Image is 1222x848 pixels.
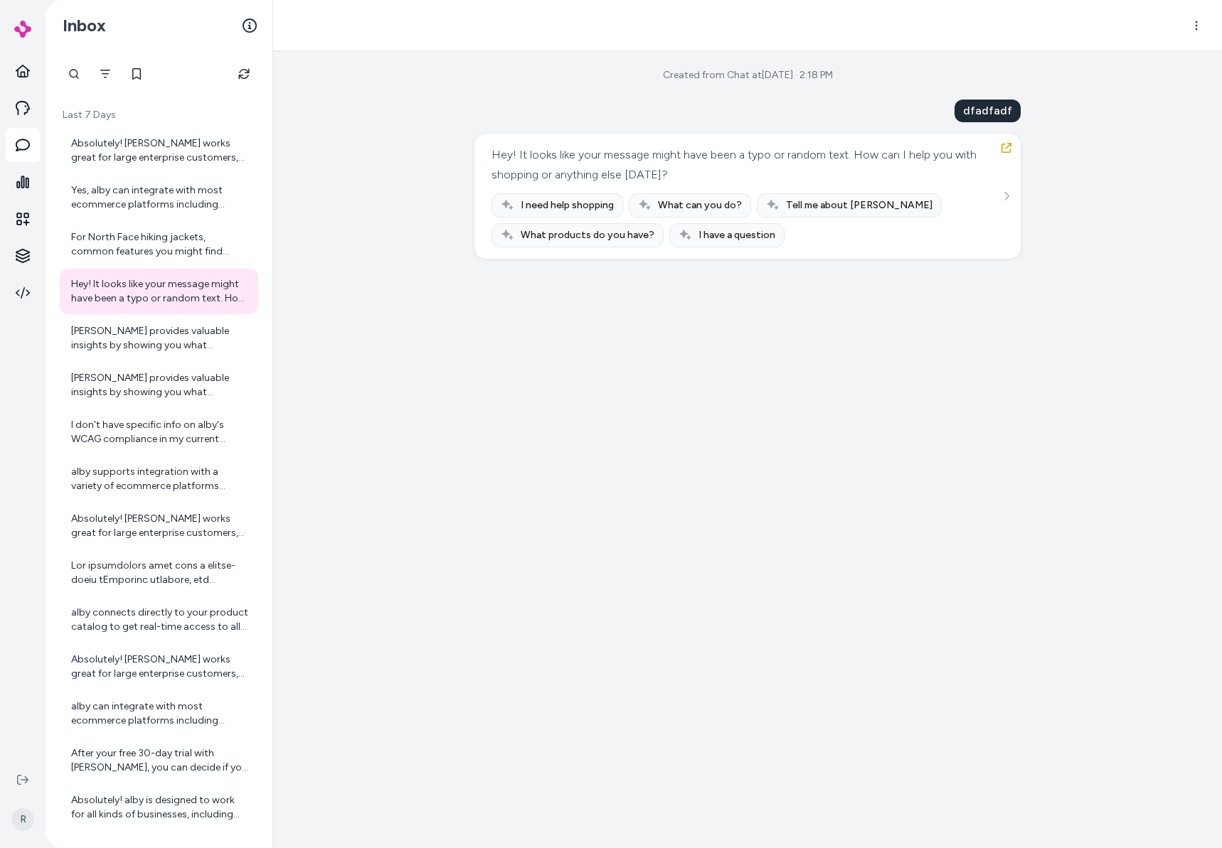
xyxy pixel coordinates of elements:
[492,145,1000,185] div: Hey! It looks like your message might have been a typo or random text. How can I help you with sh...
[60,785,258,830] a: Absolutely! alby is designed to work for all kinds of businesses, including large enterprise cust...
[71,465,250,493] div: alby supports integration with a variety of ecommerce platforms including Shopify, BigCommerce, a...
[60,691,258,736] a: alby can integrate with most ecommerce platforms including custom platforms. So yes, it can work ...
[63,15,106,36] h2: Inbox
[60,222,258,267] a: For North Face hiking jackets, common features you might find include: - Waterproof and breathabl...
[71,277,250,306] div: Hey! It looks like your message might have been a typo or random text. How can I help you with sh...
[60,597,258,643] a: alby connects directly to your product catalog to get real-time access to all your product info. ...
[60,128,258,173] a: Absolutely! [PERSON_NAME] works great for large enterprise customers, including Fortune 500 compa...
[955,100,1021,122] div: dfadfadf
[71,136,250,165] div: Absolutely! [PERSON_NAME] works great for large enterprise customers, including Fortune 500 compa...
[521,228,654,242] span: What products do you have?
[658,198,742,213] span: What can you do?
[60,456,258,502] a: alby supports integration with a variety of ecommerce platforms including Shopify, BigCommerce, a...
[663,68,833,82] div: Created from Chat at [DATE] · 2:18 PM
[71,699,250,728] div: alby can integrate with most ecommerce platforms including custom platforms. So yes, it can work ...
[71,324,250,353] div: [PERSON_NAME] provides valuable insights by showing you what questions your customers are asking....
[60,108,258,122] p: Last 7 Days
[71,183,250,212] div: Yes, alby can integrate with most ecommerce platforms including custom platforms. So it doesn't h...
[60,550,258,596] a: Lor ipsumdolors amet cons a elitse-doeiu tEmporinc utlabore, etd magnaal enimadmin veniamqu n exe...
[60,363,258,408] a: [PERSON_NAME] provides valuable insights by showing you what questions your customers are asking....
[71,512,250,540] div: Absolutely! [PERSON_NAME] works great for large enterprise customers, including Fortune 500 compa...
[9,797,37,842] button: R
[230,60,258,88] button: Refresh
[60,738,258,783] a: After your free 30-day trial with [PERSON_NAME], you can decide if you want to continue using the...
[71,793,250,822] div: Absolutely! alby is designed to work for all kinds of businesses, including large enterprise cust...
[521,198,614,213] span: I need help shopping
[998,188,1015,205] button: See more
[60,175,258,220] a: Yes, alby can integrate with most ecommerce platforms including custom platforms. So it doesn't h...
[60,503,258,549] a: Absolutely! [PERSON_NAME] works great for large enterprise customers, including Fortune 500 compa...
[60,269,258,314] a: Hey! It looks like your message might have been a typo or random text. How can I help you with sh...
[91,60,119,88] button: Filter
[60,316,258,361] a: [PERSON_NAME] provides valuable insights by showing you what questions your customers are asking....
[71,606,250,634] div: alby connects directly to your product catalog to get real-time access to all your product info. ...
[698,228,775,242] span: I have a question
[786,198,933,213] span: Tell me about [PERSON_NAME]
[60,644,258,689] a: Absolutely! [PERSON_NAME] works great for large enterprise customers, including Fortune 500 compa...
[71,371,250,399] div: [PERSON_NAME] provides valuable insights by showing you what questions your customers are asking....
[60,409,258,455] a: I don't have specific info on alby's WCAG compliance in my current context. For detailed question...
[14,21,31,38] img: alby Logo
[71,230,250,259] div: For North Face hiking jackets, common features you might find include: - Waterproof and breathabl...
[71,418,250,446] div: I don't have specific info on alby's WCAG compliance in my current context. For detailed question...
[71,746,250,775] div: After your free 30-day trial with [PERSON_NAME], you can decide if you want to continue using the...
[71,653,250,681] div: Absolutely! [PERSON_NAME] works great for large enterprise customers, including Fortune 500 compa...
[71,559,250,587] div: Lor ipsumdolors amet cons a elitse-doeiu tEmporinc utlabore, etd magnaal enimadmin veniamqu n exe...
[11,808,34,831] span: R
